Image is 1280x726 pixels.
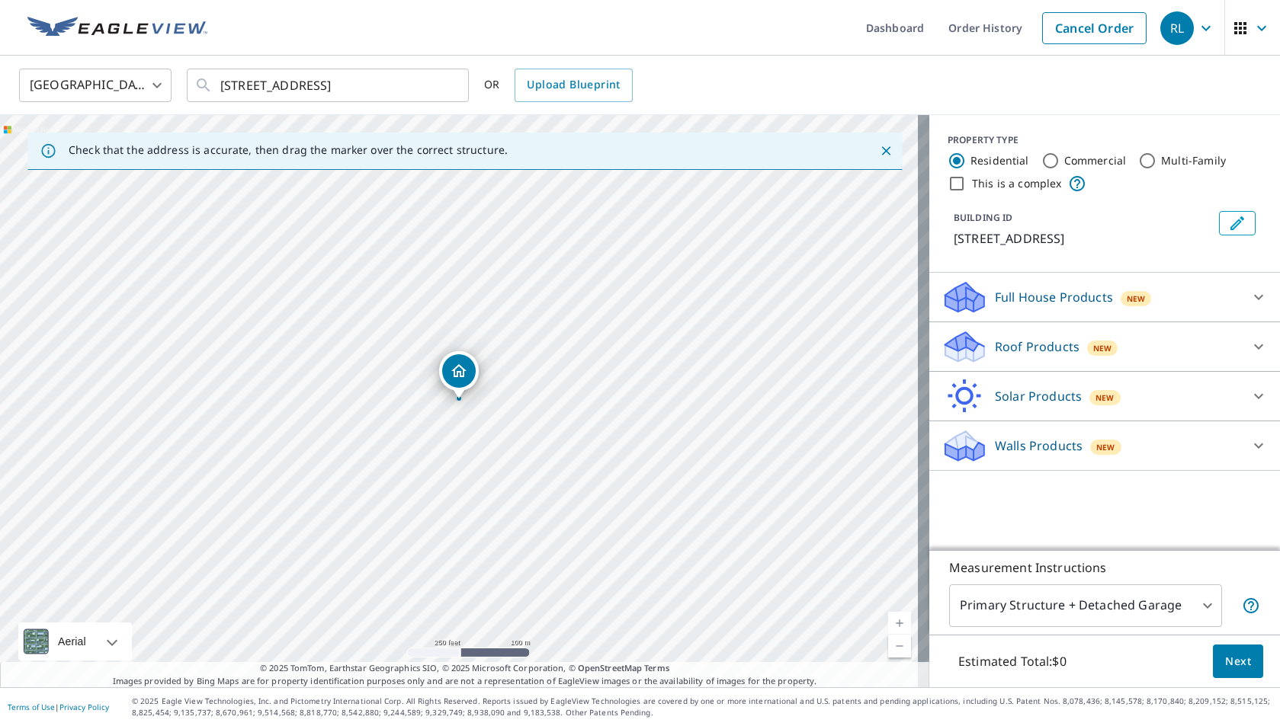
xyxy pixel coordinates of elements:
div: Walls ProductsNew [942,427,1268,464]
div: Primary Structure + Detached Garage [949,584,1222,627]
span: Next [1225,652,1251,671]
p: BUILDING ID [954,211,1012,224]
label: Multi-Family [1161,153,1226,168]
span: New [1127,293,1145,305]
a: Cancel Order [1042,12,1147,44]
button: Next [1213,644,1263,679]
button: Edit building 1 [1219,211,1256,235]
a: OpenStreetMap [578,662,642,673]
div: OR [484,69,633,102]
div: Dropped pin, building 1, Residential property, 2343 Hoohu Rd Koloa, HI 96756 [439,351,479,398]
a: Current Level 17, Zoom In [888,612,911,635]
div: Roof ProductsNew [942,328,1268,365]
div: Aerial [53,622,91,660]
a: Current Level 17, Zoom Out [888,635,911,657]
p: [STREET_ADDRESS] [954,229,1213,248]
a: Upload Blueprint [515,69,632,102]
p: Estimated Total: $0 [946,644,1079,678]
div: Solar ProductsNew [942,378,1268,414]
span: New [1093,342,1112,354]
label: This is a complex [972,176,1062,191]
p: Walls Products [995,437,1083,455]
a: Privacy Policy [59,702,109,712]
div: [GEOGRAPHIC_DATA] [19,64,172,107]
button: Close [876,141,896,161]
a: Terms of Use [8,702,55,712]
div: RL [1160,11,1194,45]
p: Check that the address is accurate, then drag the marker over the correct structure. [69,143,508,157]
span: New [1096,392,1114,404]
div: Aerial [18,622,132,660]
img: EV Logo [27,17,207,40]
span: © 2025 TomTom, Earthstar Geographics SIO, © 2025 Microsoft Corporation, © [260,662,669,675]
input: Search by address or latitude-longitude [220,64,438,107]
div: Full House ProductsNew [942,279,1268,315]
label: Residential [970,153,1029,168]
span: New [1096,441,1115,453]
p: Full House Products [995,288,1113,306]
p: Measurement Instructions [949,558,1260,577]
a: Terms [644,662,669,673]
p: | [8,702,109,712]
span: Your report will include the primary structure and a detached garage if one exists. [1242,596,1260,615]
div: PROPERTY TYPE [948,133,1262,147]
p: Roof Products [995,337,1079,356]
label: Commercial [1064,153,1127,168]
p: © 2025 Eagle View Technologies, Inc. and Pictometry International Corp. All Rights Reserved. Repo... [132,696,1272,718]
span: Upload Blueprint [527,75,620,94]
p: Solar Products [995,387,1082,405]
